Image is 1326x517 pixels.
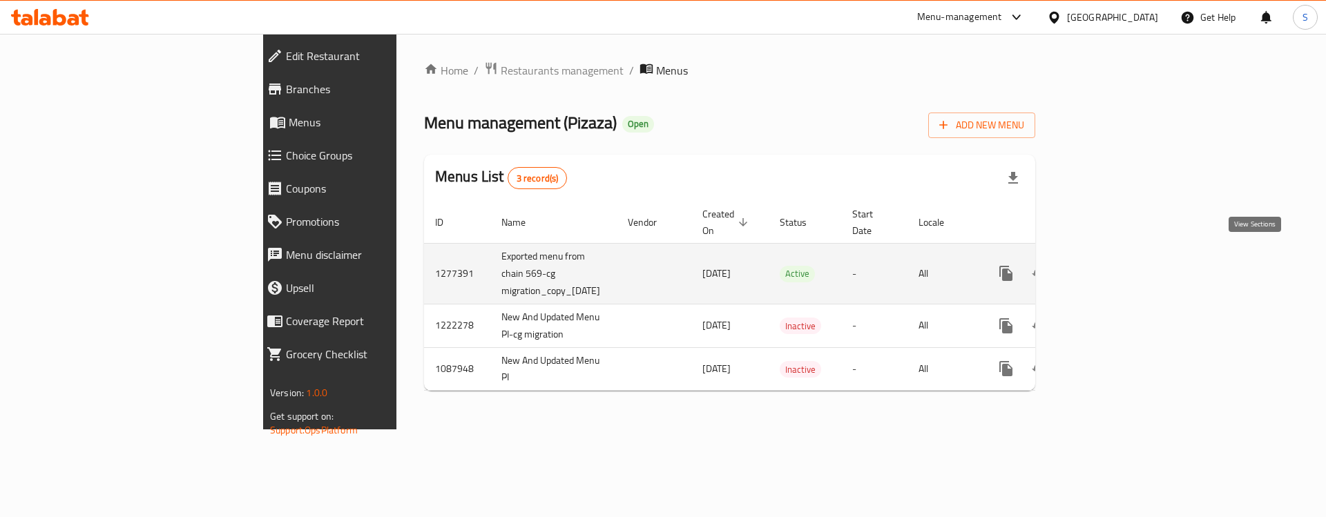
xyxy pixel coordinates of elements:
th: Actions [979,202,1133,244]
span: Coupons [286,180,474,197]
button: Add New Menu [928,113,1035,138]
td: New And Updated Menu PI [490,347,617,391]
span: Promotions [286,213,474,230]
td: Exported menu from chain 569-cg migration_copy_[DATE] [490,243,617,304]
span: Created On [702,206,752,239]
span: Branches [286,81,474,97]
div: [GEOGRAPHIC_DATA] [1067,10,1158,25]
a: Promotions [256,205,485,238]
span: Coverage Report [286,313,474,329]
span: ID [435,214,461,231]
span: Grocery Checklist [286,346,474,362]
span: Start Date [852,206,891,239]
span: Menu management ( Pizaza ) [424,107,617,138]
a: Menus [256,106,485,139]
span: Version: [270,384,304,402]
span: Inactive [780,362,821,378]
button: Change Status [1023,257,1056,290]
td: - [841,304,907,347]
span: [DATE] [702,264,731,282]
a: Support.OpsPlatform [270,421,358,439]
span: Menu disclaimer [286,246,474,263]
td: All [907,347,979,391]
span: Get support on: [270,407,334,425]
span: Name [501,214,544,231]
table: enhanced table [424,202,1133,391]
span: Restaurants management [501,62,624,79]
span: [DATE] [702,316,731,334]
li: / [629,62,634,79]
a: Upsell [256,271,485,304]
a: Restaurants management [484,61,624,79]
span: [DATE] [702,360,731,378]
a: Grocery Checklist [256,338,485,371]
td: All [907,304,979,347]
span: S [1303,10,1308,25]
span: Locale [919,214,962,231]
a: Coupons [256,172,485,205]
td: - [841,347,907,391]
nav: breadcrumb [424,61,1035,79]
td: All [907,243,979,304]
span: Menus [656,62,688,79]
span: Inactive [780,318,821,334]
a: Choice Groups [256,139,485,172]
span: Menus [289,114,474,130]
a: Coverage Report [256,304,485,338]
div: Menu-management [917,9,1002,26]
span: Open [622,118,654,130]
button: Change Status [1023,352,1056,385]
a: Menu disclaimer [256,238,485,271]
a: Edit Restaurant [256,39,485,72]
span: Edit Restaurant [286,48,474,64]
span: Vendor [628,214,675,231]
span: Status [780,214,825,231]
span: Add New Menu [939,117,1024,134]
span: 1.0.0 [306,384,327,402]
td: - [841,243,907,304]
a: Branches [256,72,485,106]
span: 3 record(s) [508,172,567,185]
span: Upsell [286,280,474,296]
span: Choice Groups [286,147,474,164]
span: Active [780,266,815,282]
button: more [990,309,1023,342]
button: more [990,257,1023,290]
div: Total records count [508,167,568,189]
div: Open [622,116,654,133]
button: more [990,352,1023,385]
h2: Menus List [435,166,567,189]
div: Export file [997,162,1030,195]
div: Inactive [780,361,821,378]
td: New And Updated Menu PI-cg migration [490,304,617,347]
button: Change Status [1023,309,1056,342]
